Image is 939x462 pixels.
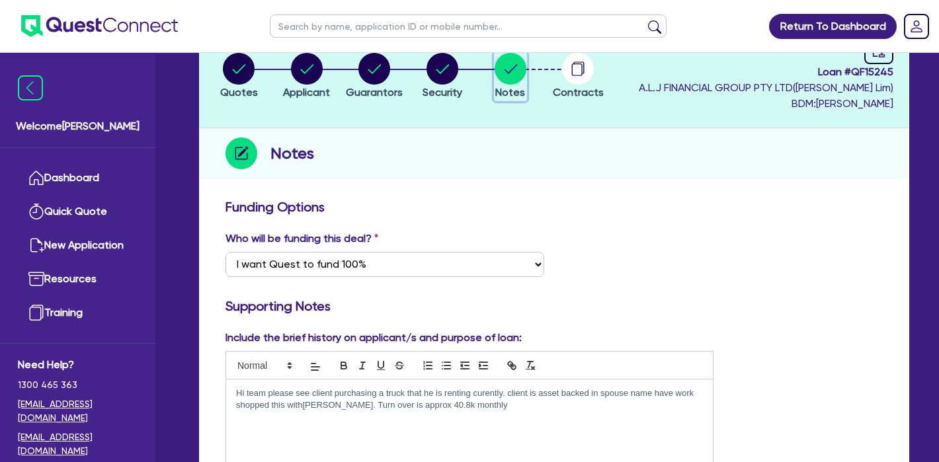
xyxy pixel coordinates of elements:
input: Search by name, application ID or mobile number... [270,15,667,38]
img: new-application [28,237,44,253]
button: Contracts [552,52,604,101]
span: Loan # QF15245 [639,64,893,80]
span: Contracts [553,86,604,98]
button: Notes [494,52,527,101]
button: Quotes [220,52,259,101]
a: [EMAIL_ADDRESS][DOMAIN_NAME] [18,397,138,425]
span: Need Help? [18,357,138,373]
img: quest-connect-logo-blue [21,15,178,37]
img: resources [28,271,44,287]
span: Welcome [PERSON_NAME] [16,118,140,134]
img: icon-menu-close [18,75,43,100]
img: training [28,305,44,321]
a: Quick Quote [18,195,138,229]
a: Dropdown toggle [899,9,934,44]
span: A.L.J FINANCIAL GROUP PTY LTD ( [PERSON_NAME] Lim ) [639,81,893,94]
span: BDM: [PERSON_NAME] [639,96,893,112]
button: Security [422,52,463,101]
a: New Application [18,229,138,262]
span: 1300 465 363 [18,378,138,392]
img: step-icon [225,137,257,169]
button: Applicant [282,52,331,101]
label: Who will be funding this deal? [225,231,378,247]
span: Guarantors [346,86,403,98]
span: Applicant [283,86,330,98]
label: Include the brief history on applicant/s and purpose of loan: [225,330,522,346]
span: Notes [495,86,525,98]
img: quick-quote [28,204,44,219]
span: Quotes [220,86,258,98]
h2: Notes [270,141,314,165]
p: Hi team please see client purchasing a truck that he is renting curently. client is asset backed ... [236,387,703,412]
a: Training [18,296,138,330]
button: Guarantors [345,52,403,101]
a: [EMAIL_ADDRESS][DOMAIN_NAME] [18,430,138,458]
span: Security [423,86,462,98]
a: Dashboard [18,161,138,195]
h3: Funding Options [225,199,883,215]
a: Resources [18,262,138,296]
h3: Supporting Notes [225,298,883,314]
a: Return To Dashboard [769,14,897,39]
